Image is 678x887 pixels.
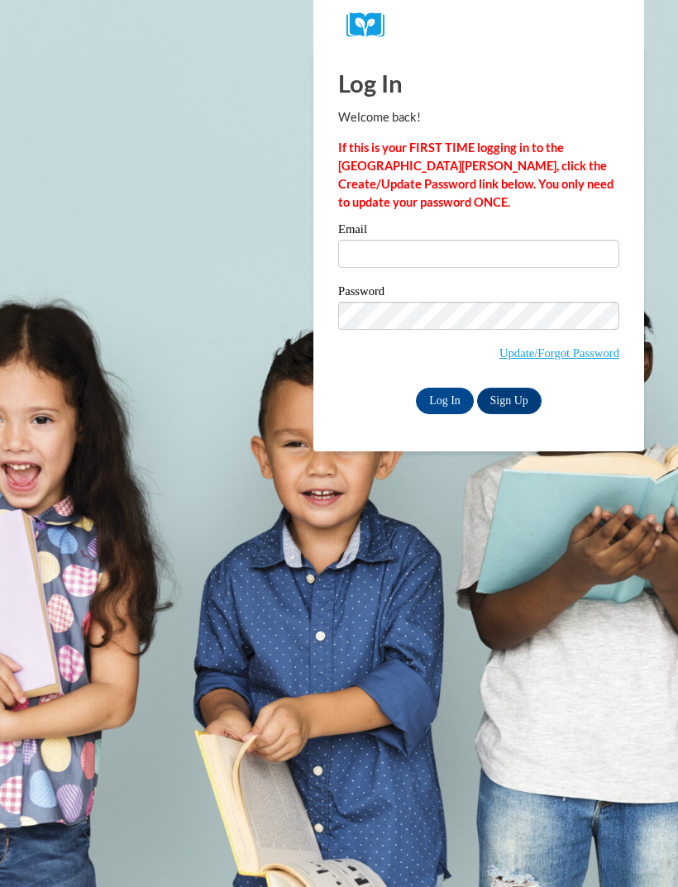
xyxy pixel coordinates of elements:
[338,223,619,240] label: Email
[346,12,396,38] img: Logo brand
[416,388,474,414] input: Log In
[338,66,619,100] h1: Log In
[346,12,611,38] a: COX Campus
[338,285,619,302] label: Password
[612,821,665,874] iframe: Button to launch messaging window
[477,388,542,414] a: Sign Up
[338,108,619,126] p: Welcome back!
[338,141,614,209] strong: If this is your FIRST TIME logging in to the [GEOGRAPHIC_DATA][PERSON_NAME], click the Create/Upd...
[499,346,619,360] a: Update/Forgot Password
